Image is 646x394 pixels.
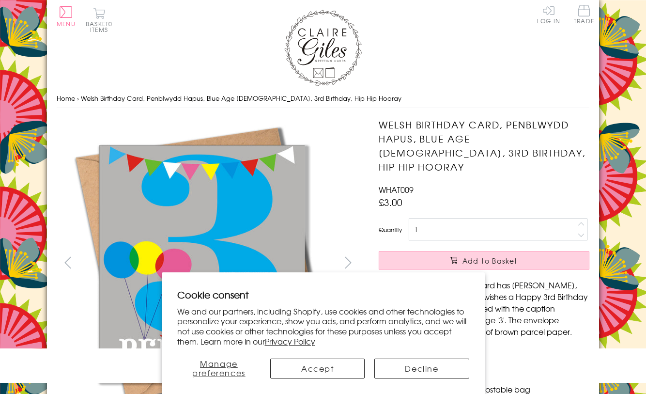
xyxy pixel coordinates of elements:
button: Manage preferences [177,359,261,378]
button: Add to Basket [379,252,589,269]
h1: Welsh Birthday Card, Penblwydd Hapus, Blue Age [DEMOGRAPHIC_DATA], 3rd Birthday, Hip Hip Hooray [379,118,589,173]
button: prev [57,252,78,273]
span: Trade [574,5,594,24]
span: Manage preferences [192,358,246,378]
img: Claire Giles Greetings Cards [284,10,362,86]
span: Menu [57,19,76,28]
a: Trade [574,5,594,26]
span: WHAT009 [379,184,414,195]
button: Menu [57,6,76,27]
button: Basket0 items [86,8,112,32]
a: Home [57,94,75,103]
span: Add to Basket [462,256,518,266]
span: › [77,94,79,103]
span: 0 items [90,19,112,34]
button: Accept [270,359,365,378]
h2: Cookie consent [177,288,469,301]
span: £3.00 [379,195,402,209]
span: Welsh Birthday Card, Penblwydd Hapus, Blue Age [DEMOGRAPHIC_DATA], 3rd Birthday, Hip Hip Hooray [81,94,401,103]
p: We and our partners, including Shopify, use cookies and other technologies to personalize your ex... [177,306,469,347]
a: Privacy Policy [265,335,315,347]
button: Decline [374,359,469,378]
button: next [338,252,359,273]
nav: breadcrumbs [57,89,589,109]
a: Log In [537,5,560,24]
label: Quantity [379,225,402,234]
